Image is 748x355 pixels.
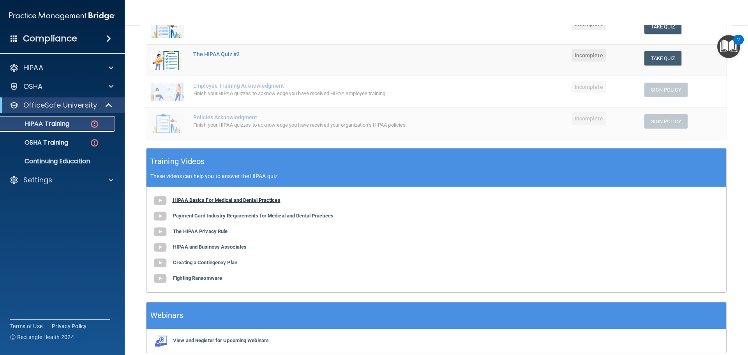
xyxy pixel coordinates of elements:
span: Incomplete [572,112,606,125]
b: Payment Card Industry Requirements for Medical and Dental Practices [173,213,333,219]
a: OfficeSafe University [9,101,113,110]
b: Fighting Ransomware [173,275,222,281]
p: Settings [23,175,52,185]
img: gray_youtube_icon.38fcd6cc.png [152,240,168,255]
img: danger-circle.6113f641.png [90,138,99,148]
span: Ⓒ Rectangle Health 2024 [10,333,74,341]
img: gray_youtube_icon.38fcd6cc.png [152,224,168,240]
div: Finish your HIPAA quizzes to acknowledge you have received your organization’s HIPAA policies. [193,120,472,130]
button: Sign Policy [644,114,688,129]
p: These videos can help you to answer the HIPAA quiz [150,173,722,179]
b: HIPAA and Business Associates [173,244,247,250]
h5: Webinars [150,309,183,322]
button: Sign Policy [644,83,688,97]
p: OfficeSafe University [23,101,97,110]
span: Incomplete [572,49,606,62]
a: Settings [9,175,113,185]
b: View and Register for Upcoming Webinars [173,337,269,343]
div: Employee Training Acknowledgment [193,83,472,89]
img: gray_youtube_icon.38fcd6cc.png [152,255,168,271]
p: OSHA Training [5,139,68,147]
img: gray_youtube_icon.38fcd6cc.png [152,208,168,224]
b: HIPAA Basics For Medical and Dental Practices [173,197,280,203]
button: Take Quiz [644,19,682,34]
b: Creating a Contingency Plan [173,260,237,265]
h4: Compliance [23,33,77,44]
div: 2 [737,40,740,50]
span: Incomplete [572,81,606,93]
img: PMB logo [9,8,115,24]
img: danger-circle.6113f641.png [90,119,99,129]
a: Terms of Use [10,322,42,330]
img: webinarIcon.c7ebbf15.png [152,335,168,347]
img: gray_youtube_icon.38fcd6cc.png [152,271,168,286]
div: Policies Acknowledgment [193,114,472,120]
p: HIPAA Training [5,120,69,128]
img: gray_youtube_icon.38fcd6cc.png [152,193,168,208]
button: Take Quiz [644,51,682,65]
p: HIPAA [23,63,43,72]
div: The HIPAA Quiz #2 [193,51,472,57]
div: Finish your HIPAA quizzes to acknowledge you have received HIPAA employee training. [193,89,472,98]
h5: Training Videos [150,155,205,168]
p: Continuing Education [5,157,111,165]
a: HIPAA [9,63,113,72]
button: Open Resource Center, 2 new notifications [717,35,740,58]
b: The HIPAA Privacy Rule [173,228,228,234]
a: Privacy Policy [52,322,87,330]
a: OSHA [9,82,113,91]
p: OSHA [23,82,43,91]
